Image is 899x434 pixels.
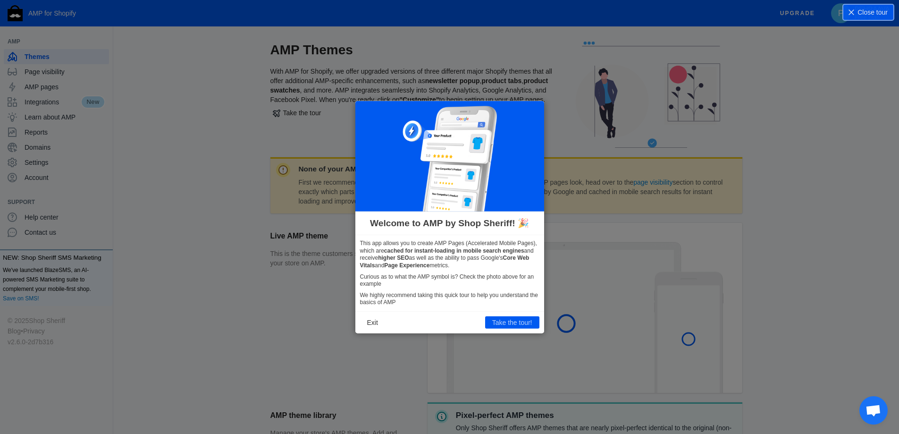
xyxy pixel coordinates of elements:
[360,255,529,269] b: Core Web Vitals
[378,255,409,261] b: higher SEO
[370,217,529,230] span: Welcome to AMP by Shop Sheriff! 🎉
[485,316,539,329] button: Take the tour!
[859,396,888,425] div: Open chat
[857,8,888,17] span: Close tour
[360,316,385,329] button: Exit
[384,262,429,269] b: Page Experience
[360,240,539,269] p: This app allows you to create AMP Pages (Accelerated Mobile Pages), which are and receive as well...
[403,105,497,212] img: phone-google_300x337.png
[360,291,539,306] p: We highly recommend taking this quick tour to help you understand the basics of AMP
[384,247,524,254] b: cached for instant-loading in mobile search engines
[360,273,539,288] p: Curious as to what the AMP symbol is? Check the photo above for an example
